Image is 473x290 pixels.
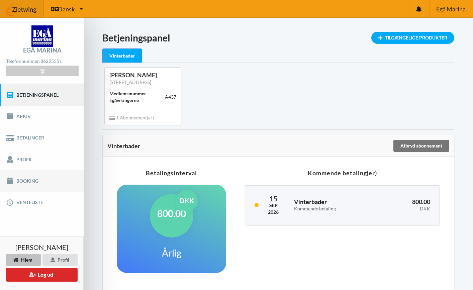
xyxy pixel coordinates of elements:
[6,254,41,266] div: Hjem
[379,206,430,212] div: DKK
[176,190,198,211] div: DKK
[245,170,440,176] div: Kommende betaling(er)
[15,244,68,251] span: [PERSON_NAME]
[162,247,181,259] h1: Årlig
[42,254,78,266] div: Profil
[23,47,62,53] div: Egå Marina
[371,32,454,44] div: Tilgængelige Produkter
[268,209,279,215] div: 2026
[109,90,165,104] div: Medlemsnummer Egåvikingerne
[40,58,62,64] strong: 86225551
[294,198,369,211] h3: Vinterbader
[294,206,369,212] div: Kommende betaling
[268,202,279,209] div: Sep
[102,49,142,63] div: Vinterbader
[102,32,454,44] h1: Betjeningspanel
[268,195,279,202] div: 15
[157,207,186,219] h1: 800.00
[165,94,176,100] div: A437
[6,268,78,282] button: Log ud
[6,57,78,66] div: Telefonnummer:
[379,198,430,211] h3: 800.00
[436,6,466,12] span: Egå Marina
[109,115,154,120] span: 1 Abonnement(er)
[117,170,226,176] div: Betalingsinterval
[107,142,392,149] div: Vinterbader
[58,6,75,12] span: Dansk
[109,79,151,85] a: [STREET_ADDRESS]
[393,140,449,152] div: Afbryd abonnement
[109,71,176,79] div: [PERSON_NAME]
[31,25,53,47] img: logo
